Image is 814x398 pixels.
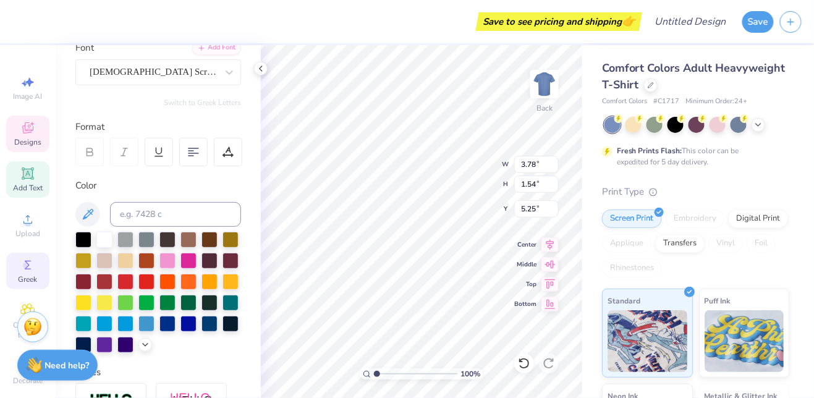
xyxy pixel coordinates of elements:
div: Save to see pricing and shipping [479,12,639,31]
img: Standard [608,310,687,372]
span: Standard [608,294,640,307]
img: Puff Ink [705,310,784,372]
img: Back [532,72,557,96]
span: Upload [15,229,40,239]
span: Minimum Order: 24 + [686,96,748,107]
span: Clipart & logos [6,320,49,340]
span: Designs [14,137,41,147]
div: This color can be expedited for 5 day delivery. [617,145,769,167]
div: Rhinestones [602,259,662,277]
button: Switch to Greek Letters [164,98,241,108]
div: Color [75,179,241,193]
span: Decorate [13,376,43,386]
div: Applique [602,234,651,253]
strong: Fresh Prints Flash: [617,146,682,156]
span: 👉 [622,14,635,28]
span: Puff Ink [705,294,731,307]
div: Add Font [192,41,241,55]
input: e.g. 7428 c [110,202,241,227]
span: Middle [514,260,536,269]
div: Vinyl [708,234,743,253]
span: Top [514,280,536,289]
strong: Need help? [45,360,90,371]
div: Digital Print [728,210,788,228]
div: Embroidery [666,210,724,228]
button: Save [742,11,774,33]
span: 100 % [460,368,480,379]
span: Image AI [14,91,43,101]
span: # C1717 [654,96,680,107]
div: Back [536,103,553,114]
span: Comfort Colors [602,96,648,107]
span: Add Text [13,183,43,193]
div: Styles [75,365,241,379]
div: Format [75,120,242,134]
span: Greek [19,274,38,284]
span: Comfort Colors Adult Heavyweight T-Shirt [602,61,786,92]
div: Print Type [602,185,789,199]
span: Center [514,240,536,249]
input: Untitled Design [645,9,736,34]
div: Transfers [655,234,705,253]
div: Foil [747,234,776,253]
span: Bottom [514,300,536,308]
div: Screen Print [602,210,662,228]
label: Font [75,41,94,55]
